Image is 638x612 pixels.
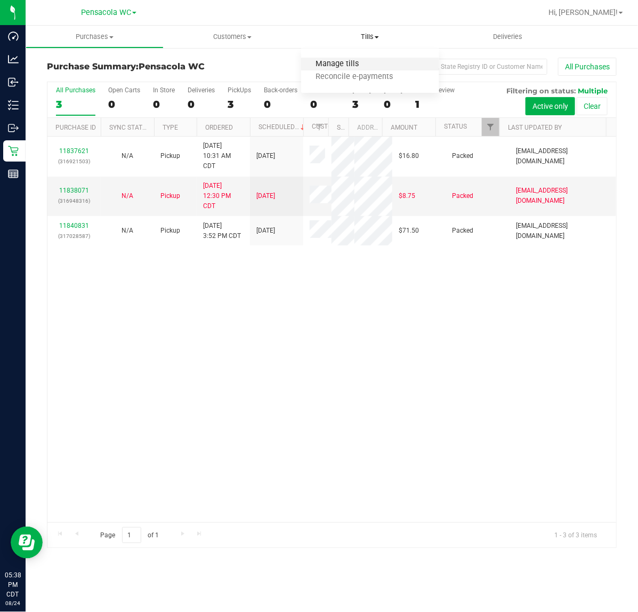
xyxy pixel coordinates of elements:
span: [EMAIL_ADDRESS][DOMAIN_NAME] [516,186,610,206]
div: PickUps [228,86,251,94]
a: Status [444,123,467,130]
span: Hi, [PERSON_NAME]! [548,8,618,17]
p: (317028587) [54,231,94,241]
div: 1 [415,98,455,110]
div: All Purchases [56,86,95,94]
span: Page of 1 [91,527,168,544]
a: Last Updated By [508,124,562,131]
a: Amount [391,124,417,131]
a: Purchases [26,26,164,48]
div: 0 [188,98,215,110]
div: 0 [108,98,140,110]
span: Filtering on status: [506,86,576,95]
span: Multiple [578,86,608,95]
a: Sync Status [109,124,150,131]
p: (316948316) [54,196,94,206]
button: N/A [122,191,133,201]
button: N/A [122,226,133,236]
span: [DATE] 12:30 PM CDT [203,181,244,212]
button: Clear [577,97,608,115]
a: Purchase ID [55,124,96,131]
div: 0 [384,98,402,110]
div: 0 [153,98,175,110]
span: Reconcile e-payments [301,73,407,82]
span: Packed [452,151,473,161]
div: 3 [228,98,251,110]
span: Manage tills [301,60,373,69]
div: Deliveries [188,86,215,94]
div: In Store [153,86,175,94]
span: [DATE] [256,151,275,161]
p: 08/24 [5,599,21,607]
div: 0 [264,98,297,110]
a: State Registry ID [337,124,393,131]
span: Pickup [160,226,180,236]
inline-svg: Outbound [8,123,19,133]
div: 0 [310,98,340,110]
span: Pensacola WC [139,61,205,71]
span: Pickup [160,151,180,161]
a: Ordered [205,124,233,131]
span: $16.80 [399,151,419,161]
a: Scheduled [259,123,307,131]
a: 11838071 [59,187,89,194]
span: Not Applicable [122,192,133,200]
span: Not Applicable [122,227,133,234]
th: Address [349,118,382,137]
inline-svg: Dashboard [8,31,19,42]
a: Customers [164,26,302,48]
span: [DATE] 3:52 PM CDT [203,221,241,241]
input: 1 [122,527,141,544]
span: Purchases [26,32,163,42]
span: Packed [452,226,473,236]
a: Filter [311,118,328,136]
a: Deliveries [439,26,577,48]
span: Pensacola WC [81,8,131,17]
span: [DATE] 10:31 AM CDT [203,141,244,172]
inline-svg: Inbound [8,77,19,88]
span: Packed [452,191,473,201]
span: [EMAIL_ADDRESS][DOMAIN_NAME] [516,146,610,166]
input: Search Purchase ID, Original ID, State Registry ID or Customer Name... [334,59,547,75]
button: All Purchases [558,58,617,76]
button: N/A [122,151,133,161]
a: 11840831 [59,222,89,229]
span: $71.50 [399,226,419,236]
span: Pickup [160,191,180,201]
span: Customers [164,32,301,42]
span: 1 - 3 of 3 items [546,527,605,543]
span: [DATE] [256,226,275,236]
button: Active only [526,97,575,115]
span: Tills [301,32,439,42]
inline-svg: Reports [8,169,19,179]
a: Filter [482,118,499,136]
iframe: Resource center [11,527,43,559]
span: Not Applicable [122,152,133,160]
a: Type [163,124,178,131]
div: 3 [56,98,95,110]
span: Deliveries [479,32,537,42]
p: (316921503) [54,156,94,166]
inline-svg: Retail [8,146,19,156]
div: Back-orders [264,86,297,94]
span: [EMAIL_ADDRESS][DOMAIN_NAME] [516,221,610,241]
span: [DATE] [256,191,275,201]
div: 3 [352,98,371,110]
a: 11837621 [59,147,89,155]
p: 05:38 PM CDT [5,570,21,599]
a: Tills Manage tills Reconcile e-payments [301,26,439,48]
div: Open Carts [108,86,140,94]
h3: Purchase Summary: [47,62,237,71]
span: $8.75 [399,191,415,201]
inline-svg: Analytics [8,54,19,65]
inline-svg: Inventory [8,100,19,110]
